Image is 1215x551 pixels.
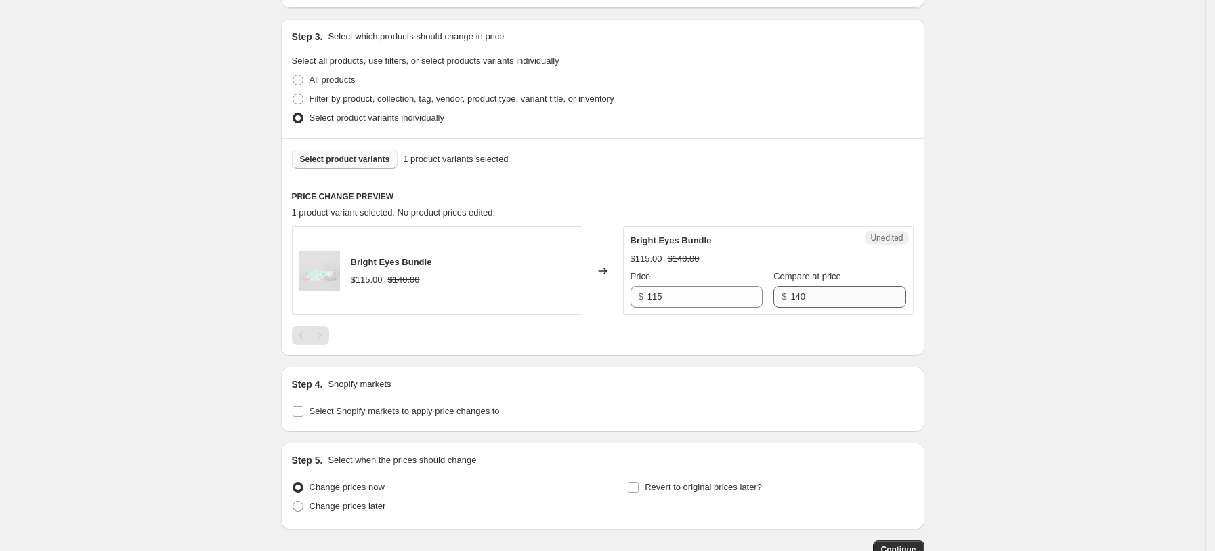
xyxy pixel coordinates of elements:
span: 1 product variants selected [403,152,508,166]
span: 1 product variant selected. No product prices edited: [292,207,496,218]
span: Change prices now [310,482,385,492]
span: Change prices later [310,501,386,511]
span: Filter by product, collection, tag, vendor, product type, variant title, or inventory [310,94,614,104]
span: Select product variants individually [310,113,444,123]
h2: Step 3. [292,30,323,43]
div: $115.00 [351,273,383,287]
button: Select product variants [292,150,398,169]
span: Compare at price [773,271,841,281]
img: BEB_1_80x.png [299,251,340,291]
span: All products [310,75,356,85]
div: $115.00 [631,252,662,266]
h6: PRICE CHANGE PREVIEW [292,191,914,202]
span: Select Shopify markets to apply price changes to [310,406,500,416]
span: Select product variants [300,154,390,165]
strike: $140.00 [668,252,700,266]
span: Select all products, use filters, or select products variants individually [292,56,559,66]
h2: Step 4. [292,377,323,391]
h2: Step 5. [292,453,323,467]
strike: $140.00 [388,273,420,287]
p: Shopify markets [328,377,391,391]
p: Select when the prices should change [328,453,476,467]
span: Bright Eyes Bundle [351,257,432,267]
p: Select which products should change in price [328,30,504,43]
span: Price [631,271,651,281]
span: $ [782,291,786,302]
nav: Pagination [292,326,329,345]
span: $ [639,291,643,302]
span: Unedited [870,232,903,243]
span: Bright Eyes Bundle [631,235,712,245]
span: Revert to original prices later? [645,482,762,492]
